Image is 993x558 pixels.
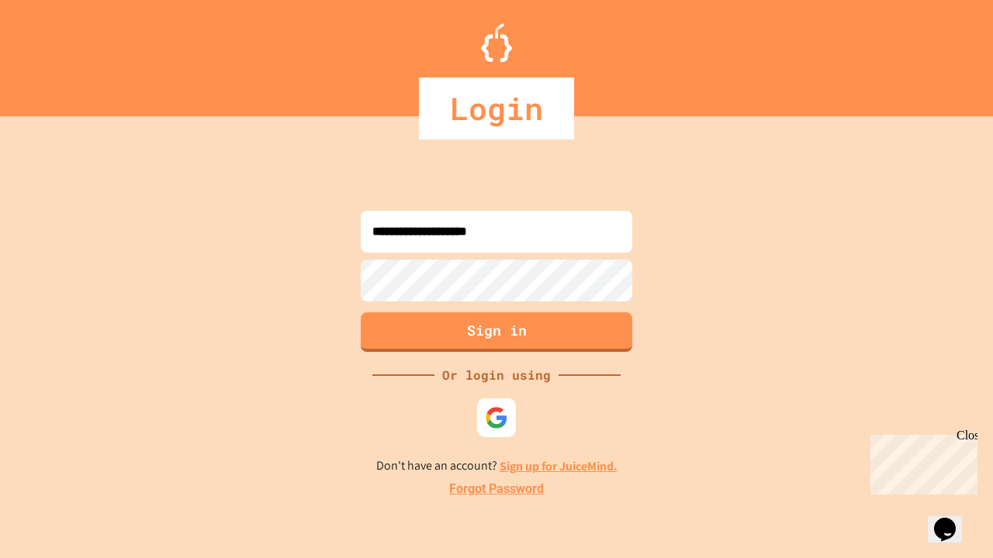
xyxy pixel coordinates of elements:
img: Logo.svg [481,23,512,62]
a: Sign up for JuiceMind. [500,458,618,474]
div: Login [419,77,574,139]
p: Don't have an account? [376,456,618,476]
div: Or login using [434,366,559,384]
a: Forgot Password [449,480,544,498]
button: Sign in [361,312,632,352]
img: google-icon.svg [485,406,508,429]
iframe: chat widget [928,496,977,542]
div: Chat with us now!Close [6,6,107,98]
iframe: chat widget [864,429,977,494]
